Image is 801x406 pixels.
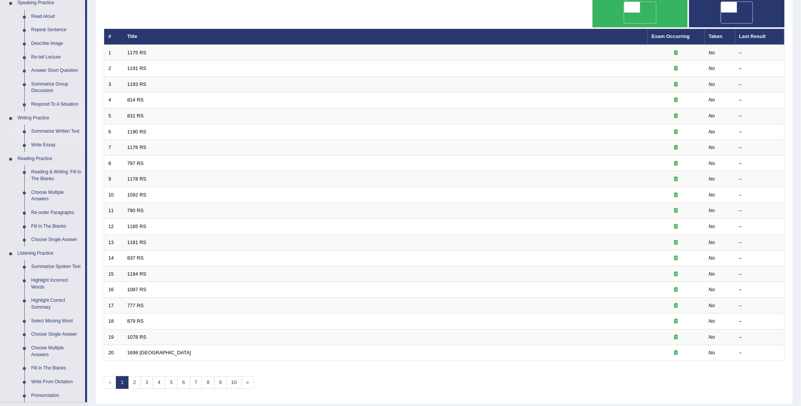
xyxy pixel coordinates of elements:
td: 18 [104,314,123,330]
a: 4 [153,376,165,389]
a: 879 RS [127,318,144,324]
a: 837 RS [127,255,144,261]
div: Exam occurring question [652,334,701,341]
em: No [709,97,715,103]
td: 6 [104,124,123,140]
em: No [709,255,715,261]
div: – [739,144,780,151]
a: Summarize Spoken Text [28,260,85,274]
a: 1176 RS [127,144,147,150]
em: No [709,176,715,182]
em: No [709,160,715,166]
div: – [739,176,780,183]
div: Exam occurring question [652,176,701,183]
a: 1178 RS [127,176,147,182]
th: Taken [705,29,735,45]
a: 1092 RS [127,192,147,198]
a: 831 RS [127,113,144,119]
div: Exam occurring question [652,113,701,120]
a: Repeat Sentence [28,23,85,37]
div: – [739,113,780,120]
td: 1 [104,45,123,61]
div: – [739,318,780,325]
div: Exam occurring question [652,255,701,262]
td: 16 [104,282,123,298]
em: No [709,287,715,292]
a: 1078 RS [127,334,147,340]
em: No [709,81,715,87]
th: # [104,29,123,45]
div: – [739,207,780,214]
div: Exam occurring question [652,160,701,167]
a: 1 [116,376,128,389]
a: Reading & Writing: Fill In The Blanks [28,165,85,186]
td: 8 [104,155,123,171]
div: – [739,128,780,136]
em: No [709,350,715,355]
a: 1185 RS [127,224,147,229]
div: – [739,49,780,57]
div: – [739,271,780,278]
a: 790 RS [127,208,144,213]
a: Re-tell Lecture [28,51,85,64]
em: No [709,113,715,119]
a: Highlight Incorrect Words [28,274,85,294]
a: Describe Image [28,37,85,51]
div: – [739,65,780,72]
td: 20 [104,345,123,361]
div: Exam occurring question [652,65,701,72]
td: 5 [104,108,123,124]
td: 17 [104,298,123,314]
span: « [104,376,116,389]
div: Exam occurring question [652,271,701,278]
div: – [739,192,780,199]
a: Choose Single Answer [28,233,85,247]
a: Writing Practice [14,111,85,125]
a: Reading Practice [14,152,85,166]
a: Choose Single Answer [28,328,85,341]
div: – [739,223,780,230]
em: No [709,224,715,229]
a: Write Essay [28,138,85,152]
th: Last Result [735,29,785,45]
a: Select Missing Word [28,314,85,328]
div: Exam occurring question [652,239,701,246]
a: 5 [165,376,178,389]
a: 1190 RS [127,129,147,135]
div: – [739,239,780,246]
td: 19 [104,329,123,345]
a: Highlight Correct Summary [28,294,85,314]
em: No [709,303,715,308]
a: Answer Short Question [28,64,85,78]
em: No [709,192,715,198]
a: Read Aloud [28,10,85,24]
a: Summarize Group Discussion [28,78,85,98]
td: 7 [104,140,123,156]
a: 1191 RS [127,65,147,71]
div: – [739,334,780,341]
div: Exam occurring question [652,207,701,214]
div: – [739,302,780,309]
em: No [709,50,715,56]
em: No [709,129,715,135]
a: 1698 [GEOGRAPHIC_DATA] [127,350,191,355]
a: 2 [128,376,141,389]
div: – [739,160,780,167]
div: – [739,349,780,357]
a: Write From Dictation [28,375,85,389]
a: Respond To A Situation [28,98,85,111]
em: No [709,144,715,150]
em: No [709,208,715,213]
td: 12 [104,219,123,235]
em: No [709,239,715,245]
a: Summarize Written Text [28,125,85,138]
a: 1193 RS [127,81,147,87]
a: Listening Practice [14,247,85,260]
em: No [709,271,715,277]
a: Choose Multiple Answers [28,186,85,206]
td: 3 [104,76,123,92]
td: 9 [104,171,123,187]
a: Re-order Paragraphs [28,206,85,220]
a: 6 [177,376,190,389]
div: – [739,97,780,104]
